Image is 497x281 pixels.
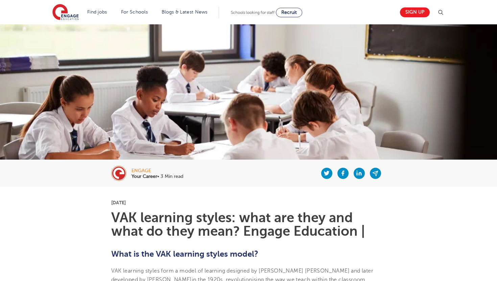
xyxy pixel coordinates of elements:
[132,168,183,173] div: engage
[400,7,430,17] a: Sign up
[121,9,148,15] a: For Schools
[276,8,302,17] a: Recruit
[111,211,386,238] h1: VAK learning styles: what are they and what do they mean? Engage Education |
[281,10,297,15] span: Recruit
[132,174,183,179] p: • 3 Min read
[111,249,258,259] b: What is the VAK learning styles model?
[111,200,386,205] p: [DATE]
[87,9,107,15] a: Find jobs
[231,10,275,15] span: Schools looking for staff
[132,174,157,179] b: Your Career
[52,4,79,21] img: Engage Education
[162,9,208,15] a: Blogs & Latest News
